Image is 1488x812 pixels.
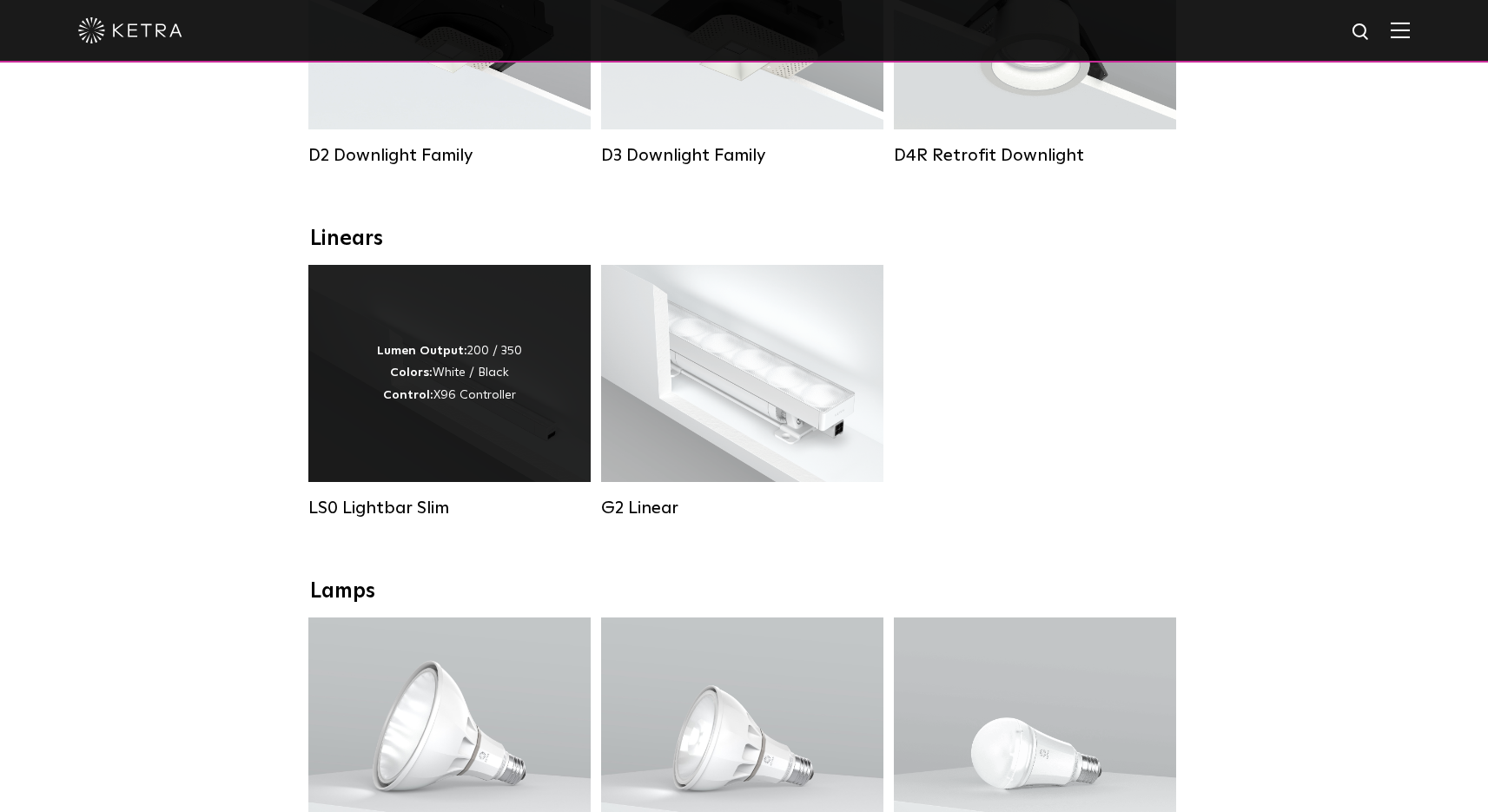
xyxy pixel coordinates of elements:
[377,345,467,357] strong: Lumen Output:
[601,145,883,166] div: D3 Downlight Family
[310,579,1179,604] div: Lamps
[390,366,433,379] strong: Colors:
[310,227,1179,252] div: Linears
[1351,22,1372,43] img: search icon
[601,265,883,521] a: G2 Linear Lumen Output:400 / 700 / 1000Colors:WhiteBeam Angles:Flood / [GEOGRAPHIC_DATA] / Narrow...
[1391,22,1410,38] img: Hamburger%20Nav.svg
[601,498,883,518] div: G2 Linear
[78,17,182,43] img: ketra-logo-2019-white
[377,340,522,406] div: 200 / 350 White / Black X96 Controller
[894,145,1176,166] div: D4R Retrofit Downlight
[383,389,433,401] strong: Control:
[308,145,591,166] div: D2 Downlight Family
[308,265,591,521] a: LS0 Lightbar Slim Lumen Output:200 / 350Colors:White / BlackControl:X96 Controller
[308,498,591,518] div: LS0 Lightbar Slim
